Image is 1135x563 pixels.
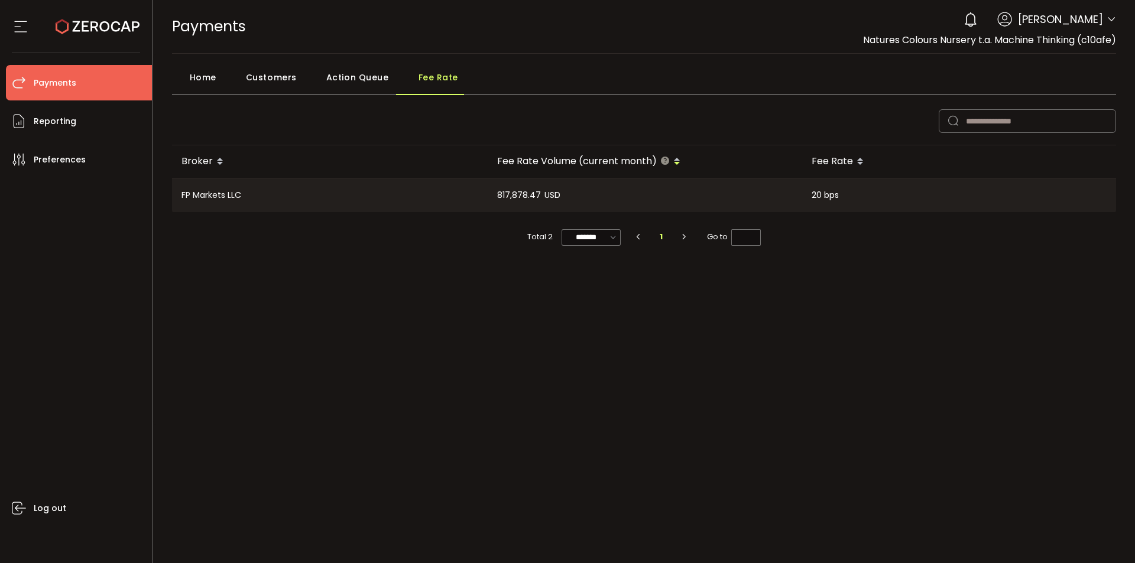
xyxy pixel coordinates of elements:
[172,16,246,37] span: Payments
[34,74,76,92] span: Payments
[544,188,560,202] span: USD
[707,229,761,245] span: Go to
[419,66,458,89] span: Fee Rate
[651,229,672,245] li: 1
[34,151,86,168] span: Preferences
[172,152,488,172] div: Broker
[1018,11,1103,27] span: [PERSON_NAME]
[1076,506,1135,563] iframe: Chat Widget
[181,188,241,202] span: FP Markets LLC
[34,500,66,517] span: Log out
[246,66,297,89] span: Customers
[863,33,1116,47] span: Natures Colours Nursery t.a. Machine Thinking (c10afe)
[34,113,76,130] span: Reporting
[497,188,541,202] span: 817,878.47
[497,154,657,168] span: Fee Rate Volume (current month)
[802,152,1117,172] div: Fee Rate
[527,229,553,245] span: Total 2
[190,66,216,89] span: Home
[812,188,839,202] span: 20 bps
[326,66,389,89] span: Action Queue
